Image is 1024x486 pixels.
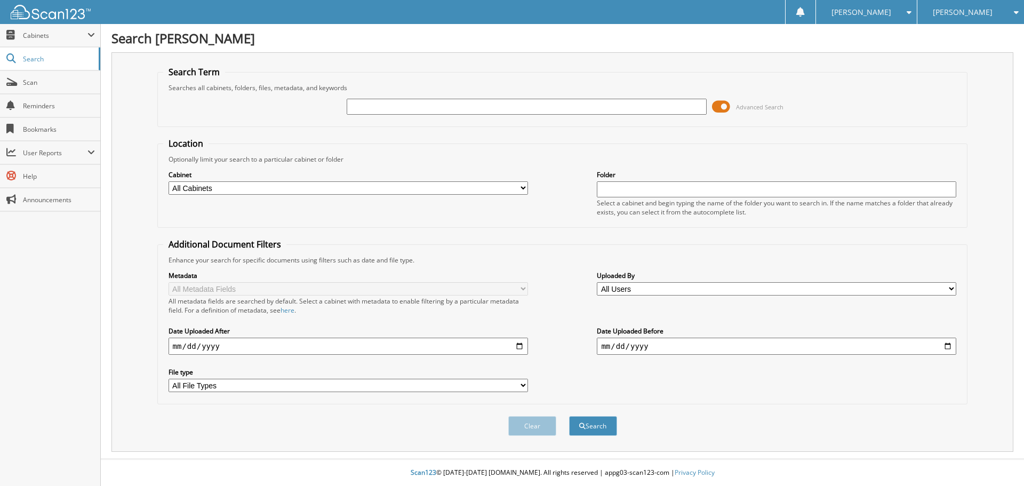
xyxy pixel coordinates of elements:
label: Uploaded By [597,271,956,280]
h1: Search [PERSON_NAME] [111,29,1013,47]
label: File type [169,368,528,377]
span: Scan123 [411,468,436,477]
label: Metadata [169,271,528,280]
div: Select a cabinet and begin typing the name of the folder you want to search in. If the name match... [597,198,956,217]
span: Reminders [23,101,95,110]
a: here [281,306,294,315]
a: Privacy Policy [675,468,715,477]
span: Help [23,172,95,181]
span: [PERSON_NAME] [933,9,993,15]
div: All metadata fields are searched by default. Select a cabinet with metadata to enable filtering b... [169,297,528,315]
label: Folder [597,170,956,179]
span: Scan [23,78,95,87]
div: © [DATE]-[DATE] [DOMAIN_NAME]. All rights reserved | appg03-scan123-com | [101,460,1024,486]
span: Bookmarks [23,125,95,134]
legend: Location [163,138,209,149]
legend: Search Term [163,66,225,78]
label: Cabinet [169,170,528,179]
span: User Reports [23,148,87,157]
span: Advanced Search [736,103,783,111]
legend: Additional Document Filters [163,238,286,250]
button: Clear [508,416,556,436]
div: Optionally limit your search to a particular cabinet or folder [163,155,962,164]
div: Enhance your search for specific documents using filters such as date and file type. [163,256,962,265]
span: Announcements [23,195,95,204]
input: end [597,338,956,355]
div: Searches all cabinets, folders, files, metadata, and keywords [163,83,962,92]
label: Date Uploaded After [169,326,528,336]
img: scan123-logo-white.svg [11,5,91,19]
button: Search [569,416,617,436]
span: [PERSON_NAME] [831,9,891,15]
input: start [169,338,528,355]
span: Search [23,54,93,63]
label: Date Uploaded Before [597,326,956,336]
span: Cabinets [23,31,87,40]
